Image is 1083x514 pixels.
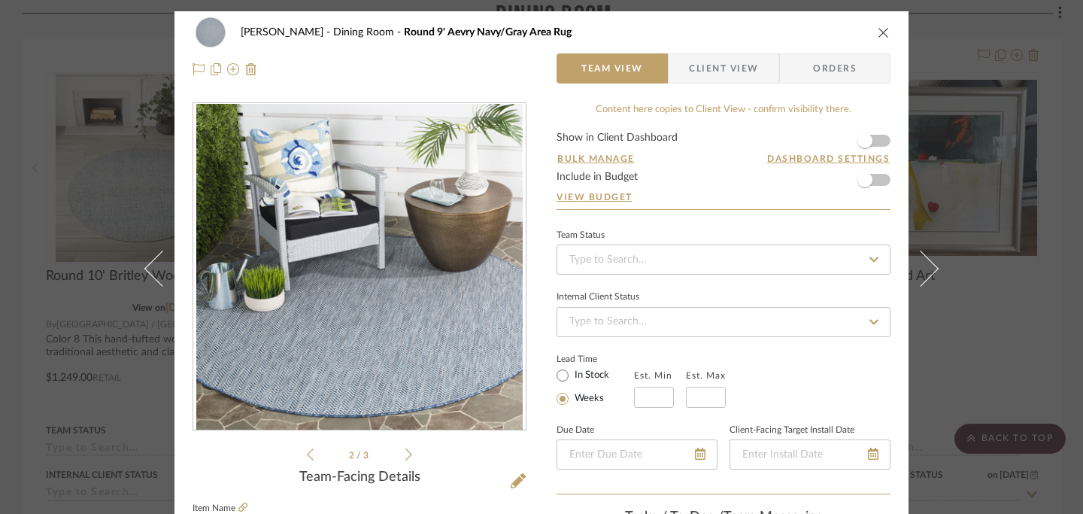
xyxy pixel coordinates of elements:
[581,53,643,84] span: Team View
[557,427,594,434] label: Due Date
[730,427,854,434] label: Client-Facing Target Install Date
[193,470,526,486] div: Team-Facing Details
[363,451,371,460] span: 3
[196,104,523,430] img: 6ab0dc31-d240-4c13-a59b-973fa6ca24d2_436x436.jpg
[349,451,356,460] span: 2
[557,366,634,408] mat-radio-group: Select item type
[796,53,873,84] span: Orders
[557,293,639,301] div: Internal Client Status
[193,17,229,47] img: 6433249b-ec9a-46f5-9f56-f2d00900235e_48x40.jpg
[557,352,634,366] label: Lead Time
[557,307,890,337] input: Type to Search…
[572,369,609,382] label: In Stock
[245,63,257,75] img: Remove from project
[241,27,333,38] span: [PERSON_NAME]
[686,370,726,381] label: Est. Max
[193,104,526,430] div: 1
[333,27,404,38] span: Dining Room
[557,245,890,275] input: Type to Search…
[557,232,605,239] div: Team Status
[557,191,890,203] a: View Budget
[877,26,890,39] button: close
[730,439,890,470] input: Enter Install Date
[557,152,636,166] button: Bulk Manage
[557,102,890,117] div: Content here copies to Client View - confirm visibility there.
[689,53,758,84] span: Client View
[766,152,890,166] button: Dashboard Settings
[557,439,717,470] input: Enter Due Date
[404,27,572,38] span: Round 9' Aevry Navy/Gray Area Rug
[572,392,604,406] label: Weeks
[356,451,363,460] span: /
[634,370,672,381] label: Est. Min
